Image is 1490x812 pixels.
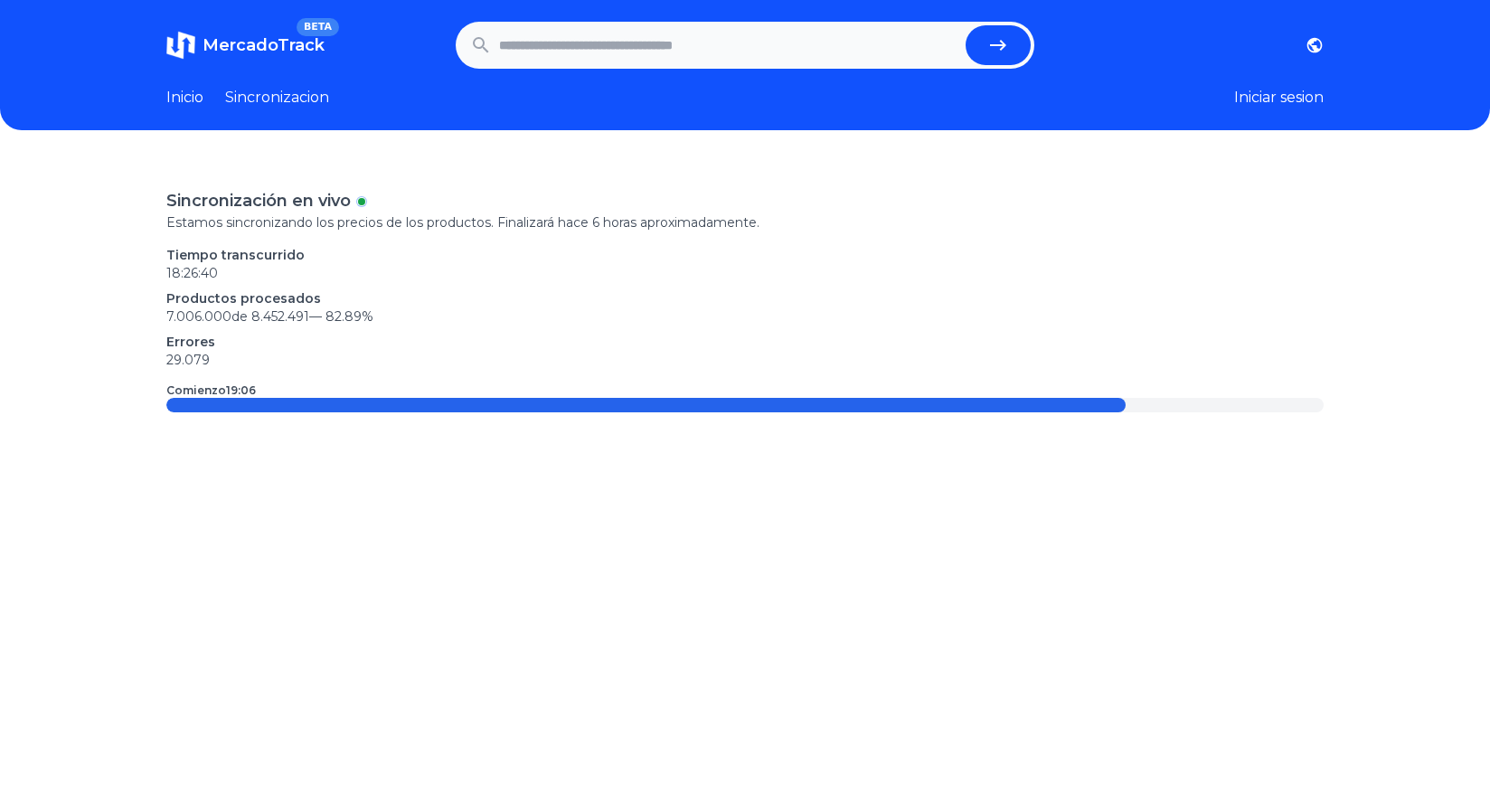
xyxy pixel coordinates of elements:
a: Sincronizacion [225,87,329,109]
p: Estamos sincronizando los precios de los productos. Finalizará hace 6 horas aproximadamente. [166,213,1324,231]
p: Errores [166,333,1324,351]
span: MercadoTrack [203,35,325,55]
p: Productos procesados [166,289,1324,307]
p: Tiempo transcurrido [166,246,1324,264]
p: 29.079 [166,351,1324,369]
button: Iniciar sesion [1234,87,1324,109]
span: 82.89 % [325,308,373,325]
p: 7.006.000 de 8.452.491 — [166,307,1324,326]
a: MercadoTrackBETA [166,31,325,60]
p: Comienzo [166,383,256,398]
a: Inicio [166,87,203,109]
img: MercadoTrack [166,31,195,60]
p: Sincronización en vivo [166,188,351,213]
time: 18:26:40 [166,265,218,281]
span: BETA [297,18,339,36]
time: 19:06 [226,383,256,397]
